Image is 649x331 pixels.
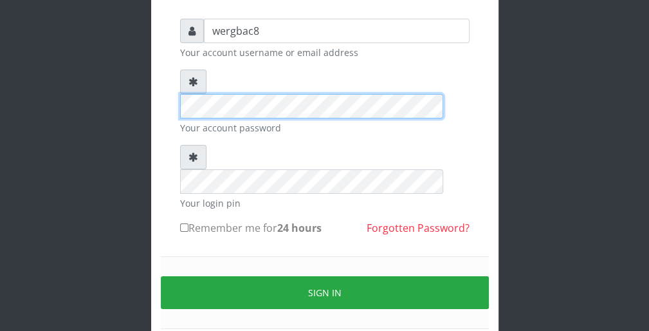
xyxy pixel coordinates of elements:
label: Remember me for [180,220,322,236]
small: Your account username or email address [180,46,470,59]
b: 24 hours [277,221,322,235]
small: Your account password [180,121,470,135]
input: Remember me for24 hours [180,223,188,232]
input: Username or email address [204,19,470,43]
button: Sign in [161,276,489,309]
a: Forgotten Password? [367,221,470,235]
small: Your login pin [180,196,470,210]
